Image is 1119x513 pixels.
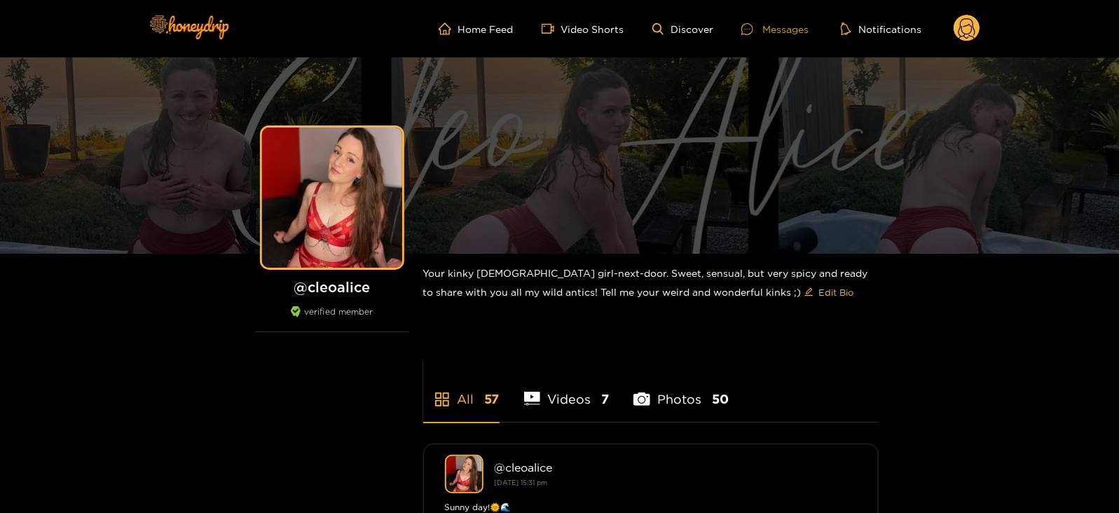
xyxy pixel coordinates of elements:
div: Messages [741,21,809,37]
button: editEdit Bio [802,281,857,303]
a: Discover [652,23,713,35]
small: [DATE] 15:31 pm [495,479,548,486]
button: Notifications [837,22,926,36]
span: home [439,22,458,35]
div: Your kinky [DEMOGRAPHIC_DATA] girl-next-door. Sweet, sensual, but very spicy and ready to share w... [423,254,879,315]
span: video-camera [542,22,561,35]
span: appstore [434,391,451,408]
span: 50 [712,390,729,408]
li: Videos [524,359,610,422]
span: Edit Bio [819,285,854,299]
img: cleoalice [445,455,483,493]
li: Photos [633,359,729,422]
span: 57 [485,390,500,408]
a: Video Shorts [542,22,624,35]
div: @ cleoalice [495,461,857,474]
h1: @ cleoalice [255,278,409,296]
a: Home Feed [439,22,514,35]
li: All [423,359,500,422]
span: edit [804,287,813,298]
span: 7 [601,390,609,408]
div: verified member [255,306,409,332]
